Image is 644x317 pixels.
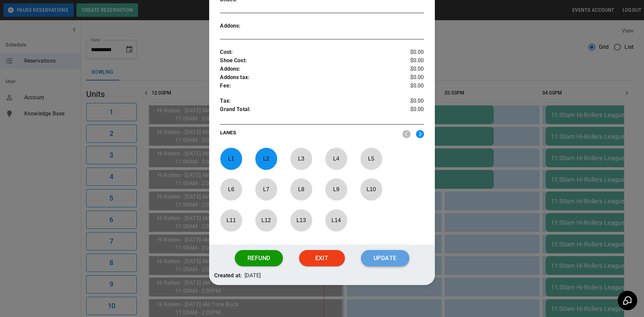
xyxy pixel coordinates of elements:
[220,22,271,30] p: Addons :
[390,105,424,115] p: $0.00
[360,181,382,197] p: L 10
[220,73,390,82] p: Addons tax :
[255,181,277,197] p: L 7
[325,151,347,167] p: L 4
[402,130,411,138] img: nav_left.svg
[235,250,283,266] button: Refund
[390,82,424,90] p: $0.00
[220,65,390,73] p: Addons :
[390,57,424,65] p: $0.00
[360,151,382,167] p: L 5
[220,105,390,115] p: Grand Total :
[390,48,424,57] p: $0.00
[220,212,242,228] p: L 11
[220,129,397,139] p: LANES
[325,212,347,228] p: L 14
[220,57,390,65] p: Shoe Cost :
[416,130,424,138] img: right.svg
[220,82,390,90] p: Fee :
[214,272,242,280] p: Created at:
[290,212,312,228] p: L 13
[220,97,390,105] p: Tax :
[290,181,312,197] p: L 8
[255,151,277,167] p: L 2
[361,250,409,266] button: Update
[299,250,345,266] button: Exit
[290,151,312,167] p: L 3
[255,212,277,228] p: L 12
[325,181,347,197] p: L 9
[220,151,242,167] p: L 1
[390,97,424,105] p: $0.00
[390,73,424,82] p: $0.00
[220,48,390,57] p: Cost :
[220,181,242,197] p: L 6
[390,65,424,73] p: $0.00
[245,272,261,280] p: [DATE]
